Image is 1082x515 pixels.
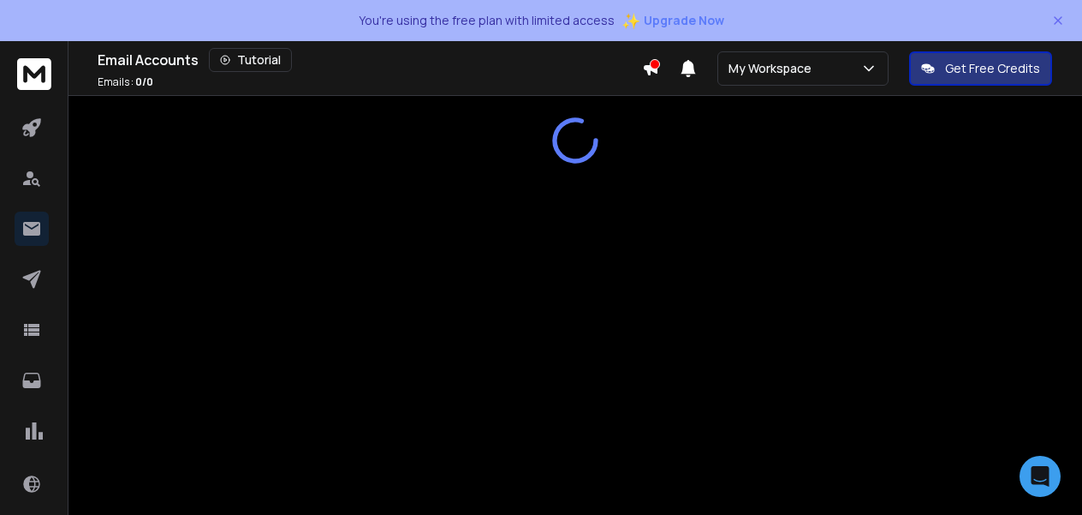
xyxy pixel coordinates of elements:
[728,60,818,77] p: My Workspace
[945,60,1040,77] p: Get Free Credits
[1020,456,1061,497] div: Open Intercom Messenger
[359,12,615,29] p: You're using the free plan with limited access
[909,51,1052,86] button: Get Free Credits
[98,75,153,89] p: Emails :
[621,3,724,38] button: ✨Upgrade Now
[209,48,292,72] button: Tutorial
[644,12,724,29] span: Upgrade Now
[621,9,640,33] span: ✨
[98,48,642,72] div: Email Accounts
[135,75,153,89] span: 0 / 0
